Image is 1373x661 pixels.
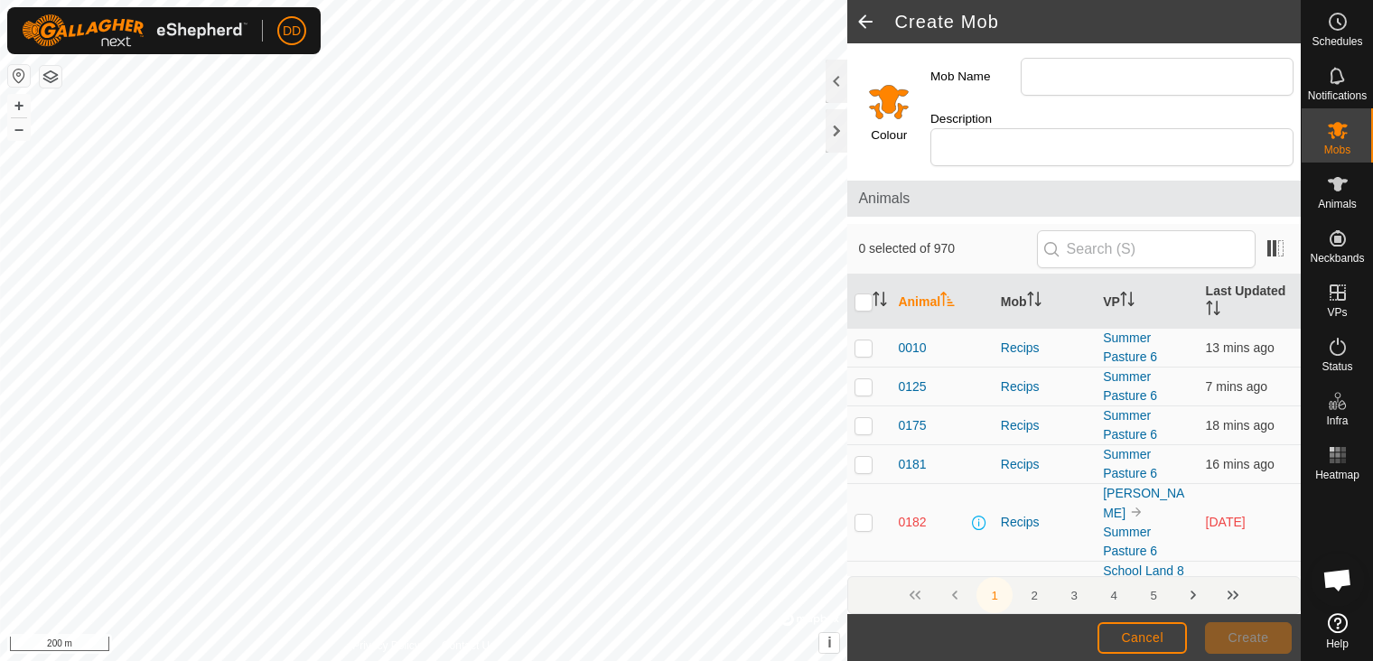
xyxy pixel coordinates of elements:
p-sorticon: Activate to sort [873,294,887,309]
button: i [819,633,839,653]
div: Open chat [1311,553,1365,607]
span: Cancel [1121,630,1163,645]
span: Animals [858,188,1290,209]
span: 10 Oct 2025, 5:56 pm [1206,418,1275,433]
a: Summer Pasture 6 [1103,369,1157,403]
span: Neckbands [1310,253,1364,264]
span: 0010 [898,339,926,358]
label: Colour [871,126,907,144]
a: Summer Pasture 6 [1103,408,1157,442]
span: DD [283,22,301,41]
span: Schedules [1312,36,1362,47]
a: Help [1302,606,1373,656]
span: Help [1326,638,1349,649]
th: Animal [891,275,993,329]
button: 2 [1016,577,1052,613]
span: 0181 [898,455,926,474]
span: Status [1322,361,1352,372]
button: 3 [1056,577,1092,613]
span: Animals [1318,199,1357,209]
img: to [1129,505,1144,519]
a: Privacy Policy [352,638,420,654]
span: 0182 [898,513,926,532]
span: 0 selected of 970 [858,239,1036,258]
span: Heatmap [1315,470,1359,480]
span: 20 Sept 2025, 6:07 pm [1206,515,1246,529]
a: School Land 8 [1103,563,1184,578]
button: Next Page [1175,577,1211,613]
div: Recips [1001,455,1088,474]
button: Reset Map [8,65,30,87]
span: Infra [1326,415,1348,426]
h2: Create Mob [894,11,1301,33]
span: VPs [1327,307,1347,318]
img: Gallagher Logo [22,14,248,47]
a: [PERSON_NAME] [1103,486,1184,520]
th: Mob [994,275,1096,329]
p-sorticon: Activate to sort [1206,303,1220,318]
button: Create [1205,622,1292,654]
button: Map Layers [40,66,61,88]
span: i [827,635,831,650]
button: – [8,118,30,140]
div: Recips [1001,416,1088,435]
input: Search (S) [1037,230,1256,268]
div: Recips [1001,377,1088,396]
button: 4 [1096,577,1132,613]
button: 5 [1135,577,1172,613]
span: Notifications [1308,90,1367,101]
button: 1 [976,577,1013,613]
p-sorticon: Activate to sort [1027,294,1041,309]
div: Recips [1001,339,1088,358]
label: Mob Name [930,58,1021,96]
a: Summer Pasture 6 [1103,525,1157,558]
th: VP [1096,275,1198,329]
a: Summer Pasture 6 [1103,447,1157,480]
span: Create [1228,630,1269,645]
div: Recips [1001,513,1088,532]
th: Last Updated [1199,275,1301,329]
span: 10 Oct 2025, 6:00 pm [1206,340,1275,355]
span: 0175 [898,416,926,435]
button: Last Page [1215,577,1251,613]
span: Mobs [1324,144,1350,155]
p-sorticon: Activate to sort [1120,294,1135,309]
label: Description [930,110,1021,128]
button: + [8,95,30,116]
button: Cancel [1097,622,1187,654]
a: Summer Pasture 6 [1103,330,1157,364]
span: 0125 [898,377,926,396]
p-sorticon: Activate to sort [940,294,955,309]
span: 10 Oct 2025, 6:07 pm [1206,379,1267,394]
a: Contact Us [442,638,495,654]
span: 10 Oct 2025, 5:58 pm [1206,457,1275,471]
